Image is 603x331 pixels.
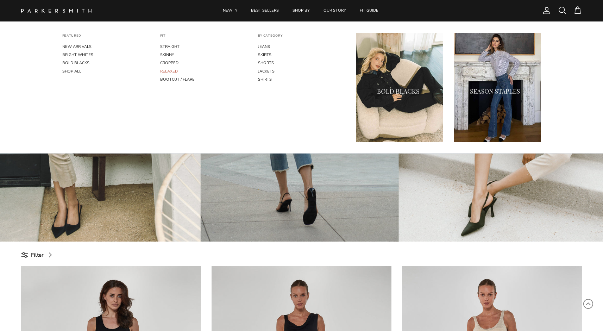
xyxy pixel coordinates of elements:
a: SHOP ALL [62,67,150,75]
a: Filter [21,247,57,263]
a: NEW ARRIVALS [62,43,150,51]
a: BY CATEGORY [258,34,283,43]
a: SKIRTS [258,51,345,59]
a: SHIRTS [258,75,345,83]
a: SKINNY [160,51,247,59]
span: Filter [31,251,44,259]
img: Parker Smith [21,9,92,13]
a: Account [540,6,551,15]
a: BOOTCUT / FLARE [160,75,247,83]
a: JEANS [258,43,345,51]
svg: Scroll to Top [583,299,593,309]
a: STRAIGHT [160,43,247,51]
a: CROPPED [160,59,247,67]
a: SHORTS [258,59,345,67]
a: FEATURED [62,34,82,43]
a: RELAXED [160,67,247,75]
a: JACKETS [258,67,345,75]
a: FIT [160,34,166,43]
a: BOLD BLACKS [62,59,150,67]
a: BRIGHT WHITES [62,51,150,59]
